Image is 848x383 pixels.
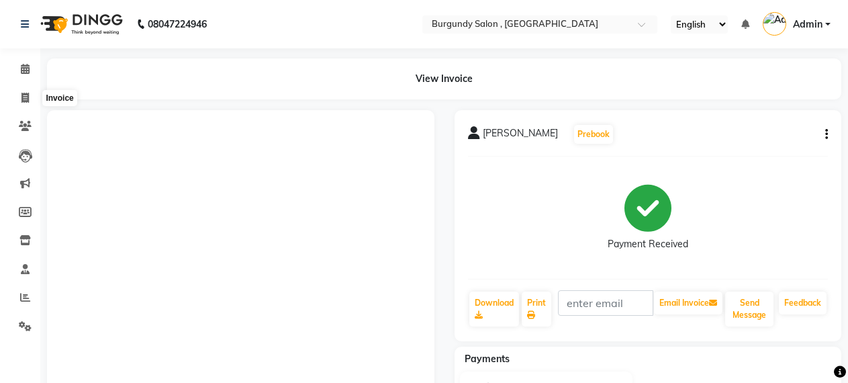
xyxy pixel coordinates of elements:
img: Admin [763,12,786,36]
span: [PERSON_NAME] [483,126,558,145]
a: Download [469,292,519,327]
div: Invoice [42,90,77,106]
span: Admin [793,17,822,32]
a: Feedback [779,292,827,314]
button: Prebook [574,125,613,144]
button: Send Message [725,292,773,327]
button: Email Invoice [654,292,722,314]
img: logo [34,5,126,43]
a: Print [522,292,551,327]
b: 08047224946 [148,5,207,43]
div: View Invoice [47,58,841,99]
input: enter email [558,290,654,316]
span: Payments [465,353,510,365]
div: Payment Received [608,237,688,251]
